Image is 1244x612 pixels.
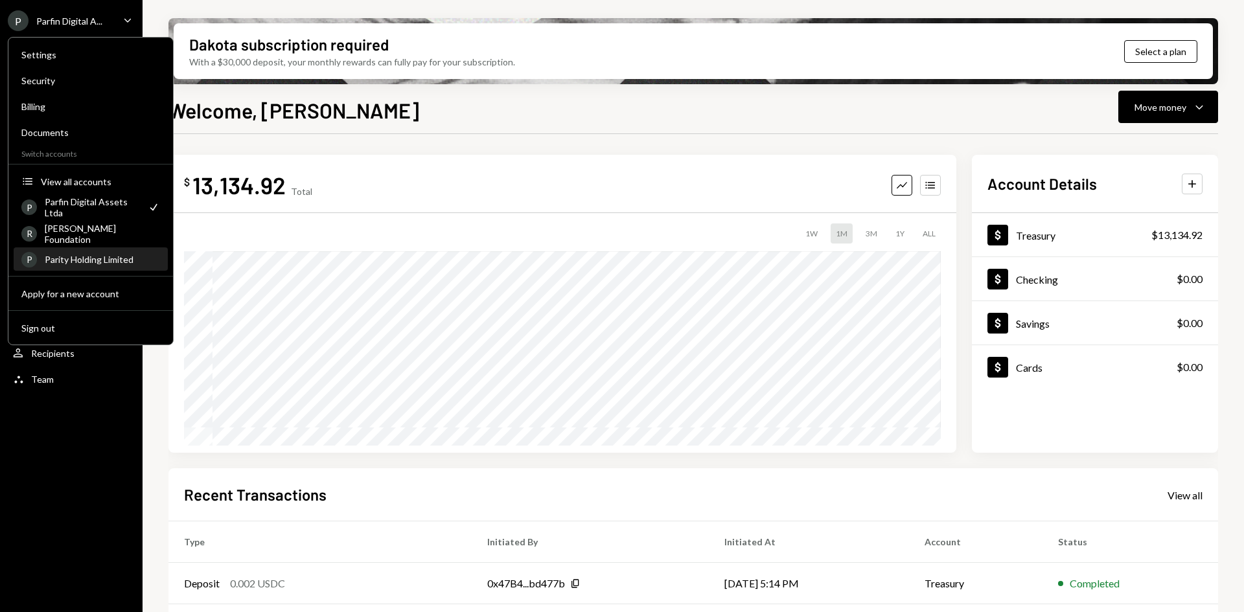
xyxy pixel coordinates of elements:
[1016,229,1055,242] div: Treasury
[709,563,909,604] td: [DATE] 5:14 PM
[909,521,1043,563] th: Account
[1124,40,1197,63] button: Select a plan
[21,101,160,112] div: Billing
[831,223,853,244] div: 1M
[890,223,910,244] div: 1Y
[14,317,168,340] button: Sign out
[14,221,168,245] a: R[PERSON_NAME] Foundation
[1151,227,1203,243] div: $13,134.92
[230,576,285,591] div: 0.002 USDC
[189,34,389,55] div: Dakota subscription required
[45,223,160,245] div: [PERSON_NAME] Foundation
[184,176,190,188] div: $
[45,196,139,218] div: Parfin Digital Assets Ltda
[14,43,168,66] a: Settings
[21,199,37,215] div: P
[31,348,75,359] div: Recipients
[184,484,327,505] h2: Recent Transactions
[45,254,160,265] div: Parity Holding Limited
[21,288,160,299] div: Apply for a new account
[1168,488,1203,502] a: View all
[972,213,1218,256] a: Treasury$13,134.92
[1135,100,1186,114] div: Move money
[917,223,941,244] div: ALL
[21,127,160,138] div: Documents
[972,257,1218,300] a: Checking$0.00
[800,223,823,244] div: 1W
[168,521,472,563] th: Type
[472,521,709,563] th: Initiated By
[972,301,1218,345] a: Savings$0.00
[36,16,102,27] div: Parfin Digital A...
[21,323,160,334] div: Sign out
[14,170,168,194] button: View all accounts
[31,374,54,385] div: Team
[1016,361,1042,374] div: Cards
[1016,317,1050,330] div: Savings
[8,341,135,365] a: Recipients
[21,49,160,60] div: Settings
[21,226,37,242] div: R
[1070,576,1120,591] div: Completed
[1118,91,1218,123] button: Move money
[987,173,1097,194] h2: Account Details
[14,69,168,92] a: Security
[860,223,882,244] div: 3M
[1177,315,1203,331] div: $0.00
[14,282,168,306] button: Apply for a new account
[487,576,565,591] div: 0x47B4...bd477b
[168,97,419,123] h1: Welcome, [PERSON_NAME]
[972,345,1218,389] a: Cards$0.00
[1016,273,1058,286] div: Checking
[8,10,29,31] div: P
[41,176,160,187] div: View all accounts
[1177,359,1203,375] div: $0.00
[291,186,312,197] div: Total
[1177,271,1203,287] div: $0.00
[1042,521,1218,563] th: Status
[1168,489,1203,502] div: View all
[21,75,160,86] div: Security
[909,563,1043,604] td: Treasury
[184,576,220,591] div: Deposit
[21,252,37,267] div: P
[709,521,909,563] th: Initiated At
[14,95,168,118] a: Billing
[189,55,515,69] div: With a $30,000 deposit, your monthly rewards can fully pay for your subscription.
[8,367,135,391] a: Team
[8,146,173,159] div: Switch accounts
[14,120,168,144] a: Documents
[192,170,286,199] div: 13,134.92
[14,247,168,271] a: PParity Holding Limited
